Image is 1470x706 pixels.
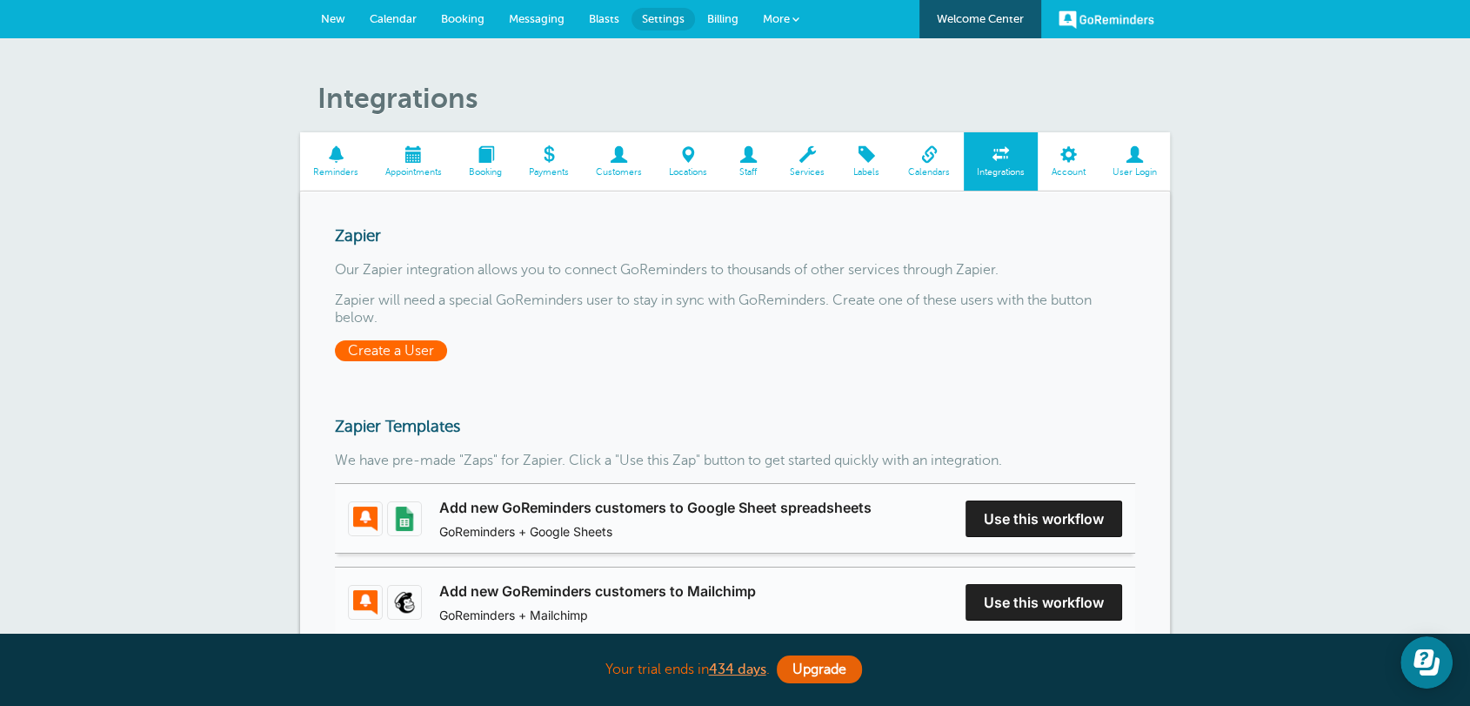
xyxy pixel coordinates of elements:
div: Your trial ends in . [300,651,1170,689]
a: Customers [582,132,655,191]
span: Messaging [509,12,565,25]
h1: Integrations [317,82,1170,115]
span: Blasts [589,12,619,25]
a: Services [777,132,839,191]
span: Labels [847,167,886,178]
span: Calendars [904,167,955,178]
p: We have pre-made "Zaps" for Zapier. Click a "Use this Zap" button to get started quickly with an ... [335,453,1135,469]
span: Integrations [972,167,1030,178]
a: 434 days [709,662,766,677]
span: Services [785,167,830,178]
a: Create a User [335,343,455,359]
iframe: Resource center [1400,636,1453,689]
a: Staff [720,132,777,191]
p: Our Zapier integration allows you to connect GoReminders to thousands of other services through Z... [335,262,1135,279]
a: Account [1038,132,1099,191]
span: Account [1046,167,1090,178]
a: Reminders [300,132,372,191]
span: Billing [707,12,738,25]
a: Calendars [895,132,964,191]
span: Calendar [370,12,417,25]
span: Booking [441,12,484,25]
a: Upgrade [777,656,862,683]
p: Zapier will need a special GoReminders user to stay in sync with GoReminders. Create one of these... [335,292,1135,326]
span: Create a User [335,340,447,361]
a: Appointments [372,132,456,191]
h3: Zapier Templates [335,417,1135,436]
a: Labels [839,132,895,191]
span: Locations [664,167,712,178]
span: Staff [729,167,768,178]
span: Booking [464,167,507,178]
span: User Login [1107,167,1161,178]
span: Appointments [381,167,447,178]
h3: Zapier [335,226,1135,245]
a: Payments [515,132,582,191]
a: Settings [631,8,695,30]
a: User Login [1099,132,1170,191]
span: Settings [642,12,685,25]
span: More [763,12,790,25]
span: Payments [524,167,573,178]
span: New [321,12,345,25]
a: Booking [456,132,516,191]
span: Customers [591,167,646,178]
a: Locations [655,132,720,191]
span: Reminders [309,167,364,178]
